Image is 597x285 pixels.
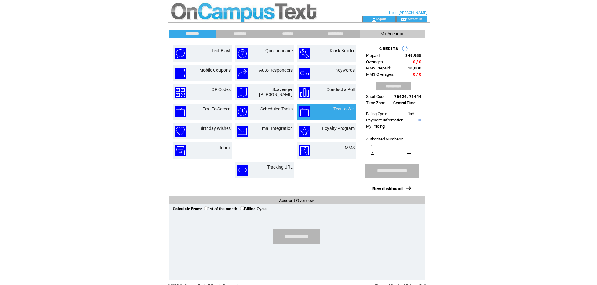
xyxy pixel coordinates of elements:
span: Central Time [393,101,416,105]
img: email-integration.png [237,126,248,137]
span: MMS Prepaid: [366,66,391,70]
a: Birthday Wishes [199,126,231,131]
a: Auto Responders [259,68,293,73]
a: My Pricing [366,124,385,129]
a: Text To Screen [203,106,231,111]
img: mms.png [299,145,310,156]
span: 1st [408,111,414,116]
a: Payment Information [366,118,403,122]
img: auto-responders.png [237,68,248,79]
a: Scheduled Tasks [260,106,293,111]
img: mobile-coupons.png [175,68,186,79]
a: Tracking URL [267,165,293,170]
span: Calculate From: [173,206,202,211]
img: scheduled-tasks.png [237,106,248,117]
img: birthday-wishes.png [175,126,186,137]
img: text-to-screen.png [175,106,186,117]
a: Kiosk Builder [330,48,355,53]
a: Keywords [335,68,355,73]
span: My Account [380,31,404,36]
span: 0 / 0 [413,72,422,77]
a: contact us [406,17,422,21]
a: QR Codes [212,87,231,92]
a: Email Integration [259,126,293,131]
img: loyalty-program.png [299,126,310,137]
img: questionnaire.png [237,48,248,59]
span: 0 / 0 [413,59,422,64]
span: Billing Cycle: [366,111,388,116]
span: 10,000 [408,66,422,70]
span: MMS Overages: [366,72,394,77]
a: Conduct a Poll [327,87,355,92]
img: qr-codes.png [175,87,186,98]
span: Prepaid: [366,53,380,58]
a: New dashboard [372,186,403,191]
a: Text to Win [333,106,355,111]
img: tracking-url.png [237,165,248,176]
img: text-to-win.png [299,106,310,117]
a: Questionnaire [265,48,293,53]
span: 76626, 71444 [394,94,422,99]
span: Hello [PERSON_NAME] [389,11,427,15]
span: CREDITS [379,46,398,51]
label: 1st of the month [204,207,237,211]
img: inbox.png [175,145,186,156]
span: 249,955 [405,53,422,58]
img: kiosk-builder.png [299,48,310,59]
a: Loyalty Program [322,126,355,131]
label: Billing Cycle [240,207,267,211]
span: Time Zone: [366,100,386,105]
img: contact_us_icon.gif [401,17,406,22]
a: Mobile Coupons [199,68,231,73]
a: Text Blast [212,48,231,53]
span: Account Overview [279,198,314,203]
img: text-blast.png [175,48,186,59]
span: 2. [371,151,374,155]
input: Billing Cycle [240,206,244,210]
img: conduct-a-poll.png [299,87,310,98]
span: 1. [371,145,374,149]
img: help.gif [417,119,421,121]
img: account_icon.gif [372,17,376,22]
span: Authorized Numbers: [366,137,403,141]
span: Short Code: [366,94,386,99]
a: Scavenger [PERSON_NAME] [259,87,293,97]
a: logout [376,17,386,21]
input: 1st of the month [204,206,208,210]
span: Overages: [366,59,384,64]
a: Inbox [220,145,231,150]
img: keywords.png [299,68,310,79]
img: scavenger-hunt.png [237,87,248,98]
a: MMS [345,145,355,150]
